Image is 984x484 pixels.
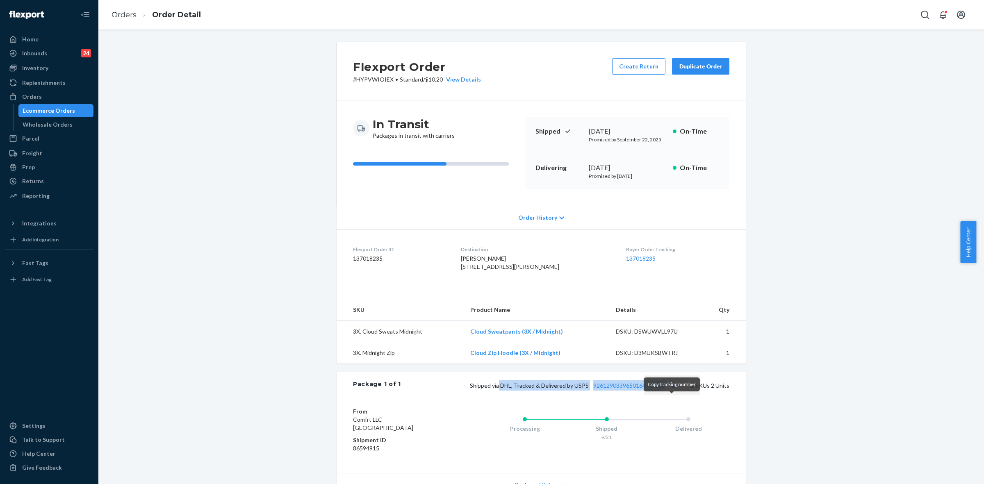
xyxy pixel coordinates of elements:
button: Duplicate Order [672,58,729,75]
dd: 86594915 [353,444,451,452]
a: Help Center [5,447,93,460]
dt: Shipment ID [353,436,451,444]
button: View Details [443,75,481,84]
div: Help Center [22,450,55,458]
p: On-Time [680,127,720,136]
p: Shipped [535,127,582,136]
div: Parcel [22,134,39,143]
p: # HYPVWIOIEX / $10.20 [353,75,481,84]
button: Create Return [612,58,665,75]
button: Give Feedback [5,461,93,474]
a: Parcel [5,132,93,145]
a: Inbounds24 [5,47,93,60]
dt: Buyer Order Tracking [626,246,729,253]
button: Open account menu [953,7,969,23]
dt: From [353,407,451,416]
div: 2 SKUs 2 Units [401,380,729,391]
dd: 137018235 [353,254,448,263]
div: Inbounds [22,49,47,57]
div: Fast Tags [22,259,48,267]
a: Talk to Support [5,433,93,446]
h3: In Transit [373,117,455,132]
div: Inventory [22,64,48,72]
a: Inventory [5,61,93,75]
a: 137018235 [626,255,656,262]
div: Give Feedback [22,464,62,472]
a: 9261290339650164761352 [593,382,665,389]
a: Wholesale Orders [18,118,94,131]
td: 3X. Cloud Sweats Midnight [337,321,464,343]
p: On-Time [680,163,720,173]
div: Settings [22,422,46,430]
div: Add Integration [22,236,59,243]
div: Reporting [22,192,50,200]
div: Returns [22,177,44,185]
button: Close Navigation [77,7,93,23]
a: Returns [5,175,93,188]
p: Promised by September 22, 2025 [589,136,666,143]
h2: Flexport Order [353,58,481,75]
a: Orders [112,10,137,19]
div: Freight [22,149,42,157]
th: Product Name [464,299,609,321]
div: DSKU: DSWUWVLL97U [616,327,693,336]
div: Talk to Support [22,436,65,444]
button: Help Center [960,221,976,263]
button: Fast Tags [5,257,93,270]
a: Add Integration [5,233,93,246]
div: Package 1 of 1 [353,380,401,391]
div: Ecommerce Orders [23,107,75,115]
div: Orders [22,93,42,101]
span: Copy tracking number [648,381,696,387]
a: Cloud Zip Hoodie (3X / Midnight) [470,349,560,356]
a: Freight [5,147,93,160]
div: DSKU: D3MUKSBWTRJ [616,349,693,357]
a: Replenishments [5,76,93,89]
span: Order History [518,214,557,222]
button: Open Search Box [917,7,933,23]
a: Order Detail [152,10,201,19]
td: 1 [699,321,746,343]
p: Delivering [535,163,582,173]
a: Orders [5,90,93,103]
div: 9/21 [566,434,648,441]
a: Settings [5,419,93,432]
img: Flexport logo [9,11,44,19]
button: Integrations [5,217,93,230]
span: Shipped via DHL, Tracked & Delivered by USPS [470,382,679,389]
div: Duplicate Order [679,62,722,70]
a: Cloud Sweatpants (3X / Midnight) [470,328,563,335]
div: [DATE] [589,127,666,136]
div: Home [22,35,39,43]
a: Prep [5,161,93,174]
p: Promised by [DATE] [589,173,666,180]
th: Details [609,299,699,321]
div: 24 [81,49,91,57]
span: Standard [400,76,423,83]
div: Prep [22,163,35,171]
a: Ecommerce Orders [18,104,94,117]
div: Shipped [566,425,648,433]
dt: Destination [461,246,613,253]
div: Integrations [22,219,57,227]
span: Comfrt LLC [GEOGRAPHIC_DATA] [353,416,413,431]
td: 3X. Midnight Zip [337,342,464,364]
ol: breadcrumbs [105,3,207,27]
div: Wholesale Orders [23,120,73,129]
div: [DATE] [589,163,666,173]
div: Packages in transit with carriers [373,117,455,140]
a: Reporting [5,189,93,202]
a: Home [5,33,93,46]
th: Qty [699,299,746,321]
a: Add Fast Tag [5,273,93,286]
span: [PERSON_NAME] [STREET_ADDRESS][PERSON_NAME] [461,255,559,270]
div: Processing [484,425,566,433]
div: Delivered [647,425,729,433]
button: Open notifications [935,7,951,23]
span: • [395,76,398,83]
td: 1 [699,342,746,364]
div: Replenishments [22,79,66,87]
dt: Flexport Order ID [353,246,448,253]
